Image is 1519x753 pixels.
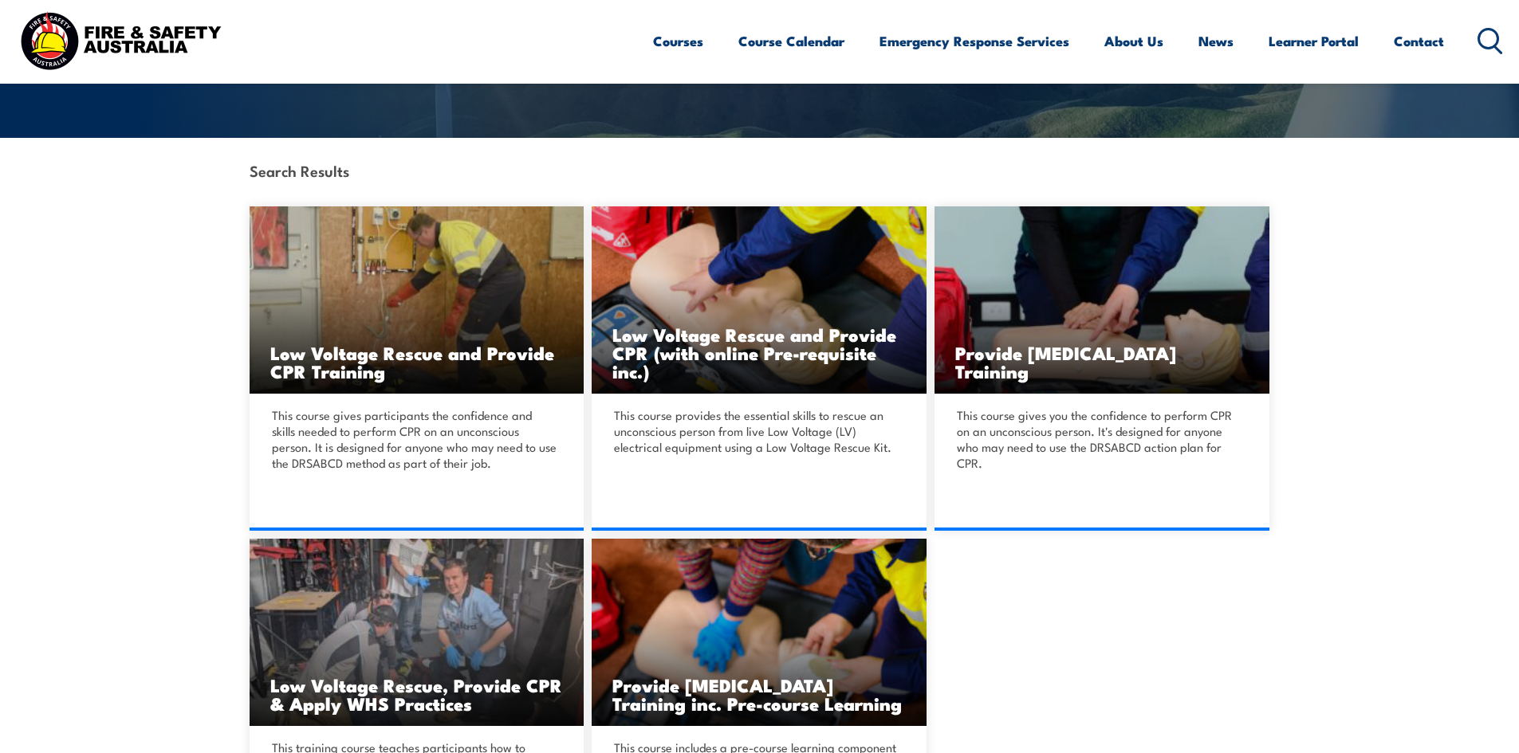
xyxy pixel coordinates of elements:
a: Provide [MEDICAL_DATA] Training [935,206,1269,394]
h3: Provide [MEDICAL_DATA] Training inc. Pre-course Learning [612,676,906,712]
a: Low Voltage Rescue, Provide CPR & Apply WHS Practices [250,539,584,726]
a: Low Voltage Rescue and Provide CPR Training [250,206,584,394]
a: About Us [1104,20,1163,62]
img: Provide Cardiopulmonary Resuscitation Training [935,206,1269,394]
p: This course gives participants the confidence and skills needed to perform CPR on an unconscious ... [272,407,557,471]
a: Provide [MEDICAL_DATA] Training inc. Pre-course Learning [592,539,927,726]
a: Emergency Response Services [880,20,1069,62]
a: Learner Portal [1269,20,1359,62]
a: Courses [653,20,703,62]
h3: Low Voltage Rescue, Provide CPR & Apply WHS Practices [270,676,564,712]
img: Low Voltage Rescue and Provide CPR [250,206,584,394]
a: Contact [1394,20,1444,62]
p: This course gives you the confidence to perform CPR on an unconscious person. It's designed for a... [957,407,1242,471]
img: Low Voltage Rescue and Provide CPR (with online Pre-requisite inc.) [592,206,927,394]
p: This course provides the essential skills to rescue an unconscious person from live Low Voltage (... [614,407,899,455]
img: Low Voltage Rescue, Provide CPR & Apply WHS Practices TRAINING [250,539,584,726]
h3: Low Voltage Rescue and Provide CPR (with online Pre-requisite inc.) [612,325,906,380]
h3: Low Voltage Rescue and Provide CPR Training [270,343,564,380]
a: Course Calendar [738,20,844,62]
a: News [1198,20,1234,62]
img: Low Voltage Rescue and Provide CPR [592,539,927,726]
strong: Search Results [250,159,349,181]
h3: Provide [MEDICAL_DATA] Training [955,343,1249,380]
